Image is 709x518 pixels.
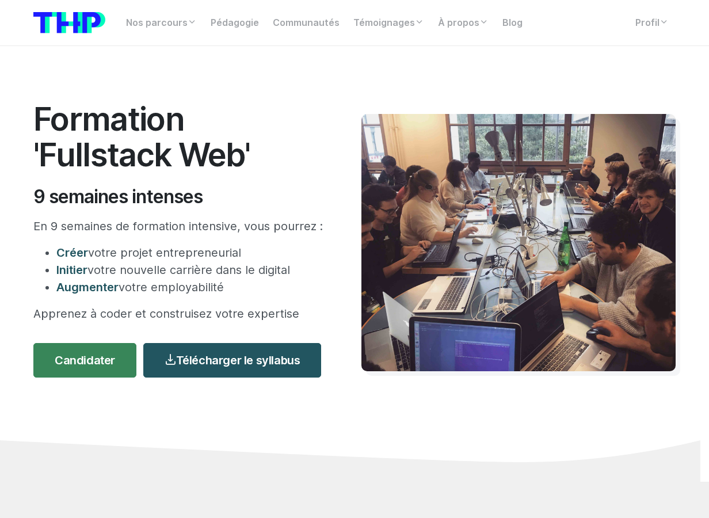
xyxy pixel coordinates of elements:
[431,12,495,35] a: À propos
[33,343,136,378] a: Candidater
[56,263,87,277] span: Initier
[33,305,327,322] p: Apprenez à coder et construisez votre expertise
[143,343,321,378] a: Télécharger le syllabus
[56,261,327,279] li: votre nouvelle carrière dans le digital
[361,114,676,371] img: Travail
[33,101,327,172] h1: Formation 'Fullstack Web'
[56,280,119,294] span: Augmenter
[56,246,88,260] span: Créer
[33,218,327,235] p: En 9 semaines de formation intensive, vous pourrez :
[495,12,529,35] a: Blog
[266,12,346,35] a: Communautés
[204,12,266,35] a: Pédagogie
[56,279,327,296] li: votre employabilité
[33,186,327,208] h2: 9 semaines intenses
[33,12,105,33] img: logo
[56,244,327,261] li: votre projet entrepreneurial
[628,12,676,35] a: Profil
[346,12,431,35] a: Témoignages
[119,12,204,35] a: Nos parcours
